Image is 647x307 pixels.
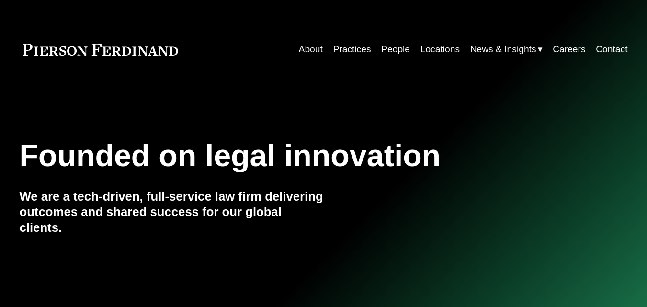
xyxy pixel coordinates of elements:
[20,189,324,236] h4: We are a tech-driven, full-service law firm delivering outcomes and shared success for our global...
[20,138,526,173] h1: Founded on legal innovation
[333,40,371,58] a: Practices
[381,40,410,58] a: People
[299,40,323,58] a: About
[553,40,585,58] a: Careers
[470,41,536,58] span: News & Insights
[470,40,543,58] a: folder dropdown
[596,40,627,58] a: Contact
[420,40,460,58] a: Locations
